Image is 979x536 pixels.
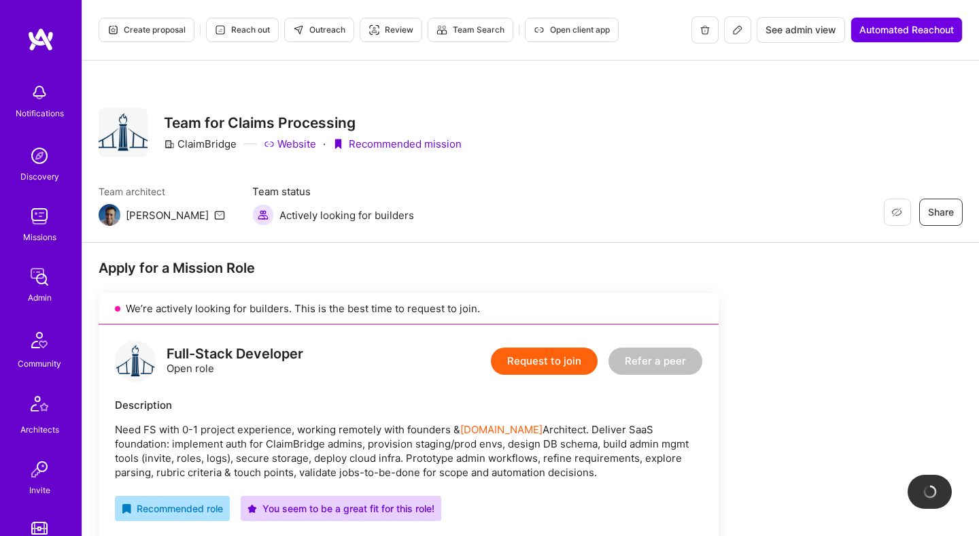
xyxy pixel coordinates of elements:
span: Review [368,24,413,36]
button: Automated Reachout [851,17,963,43]
i: icon CompanyGray [164,139,175,150]
i: icon RecommendedBadge [122,504,131,514]
div: Open role [167,347,303,375]
button: Share [919,199,963,226]
div: Apply for a Mission Role [99,259,719,277]
img: Actively looking for builders [252,204,274,226]
button: Team Search [428,18,513,42]
img: admin teamwork [26,263,53,290]
i: icon PurpleRibbon [332,139,343,150]
button: Open client app [525,18,619,42]
i: icon Targeter [368,24,379,35]
div: Recommended role [122,501,223,516]
h3: Team for Claims Processing [164,114,462,131]
span: Outreach [293,24,345,36]
span: Create proposal [107,24,186,36]
button: Outreach [284,18,354,42]
div: You seem to be a great fit for this role! [247,501,434,516]
img: logo [115,341,156,382]
img: Invite [26,456,53,483]
span: Actively looking for builders [279,208,414,222]
div: Missions [23,230,56,244]
span: Automated Reachout [859,23,954,37]
div: Invite [29,483,50,497]
button: Refer a peer [608,348,702,375]
img: Community [23,324,56,356]
div: ClaimBridge [164,137,237,151]
div: Community [18,356,61,371]
div: Admin [28,290,52,305]
i: icon Mail [214,210,225,220]
div: Notifications [16,106,64,120]
a: Website [264,137,316,151]
img: Team Architect [99,204,120,226]
div: Architects [20,422,59,437]
div: Description [115,398,702,412]
div: Discovery [20,169,59,184]
a: [DOMAIN_NAME] [460,423,543,436]
img: discovery [26,142,53,169]
button: Request to join [491,348,598,375]
span: Share [928,205,954,219]
img: Company Logo [99,108,148,157]
span: Team Search [436,24,504,36]
img: bell [26,79,53,106]
button: Create proposal [99,18,194,42]
div: Full-Stack Developer [167,347,303,361]
div: Recommended mission [332,137,462,151]
span: Reach out [215,24,270,36]
button: Review [360,18,422,42]
span: Team architect [99,184,225,199]
span: Open client app [534,24,610,36]
div: We’re actively looking for builders. This is the best time to request to join. [99,293,719,324]
i: icon EyeClosed [891,207,902,218]
button: See admin view [757,17,845,43]
div: · [323,137,326,151]
img: tokens [31,522,48,535]
img: teamwork [26,203,53,230]
img: loading [921,482,940,501]
i: icon PurpleStar [247,504,257,514]
span: Team status [252,184,414,199]
div: [PERSON_NAME] [126,208,209,222]
i: icon Proposal [107,24,118,35]
button: Reach out [206,18,279,42]
span: See admin view [766,23,836,37]
p: Need FS with 0-1 project experience, working remotely with founders & Architect. Deliver SaaS fou... [115,422,702,480]
img: logo [27,27,54,52]
img: Architects [23,390,56,422]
